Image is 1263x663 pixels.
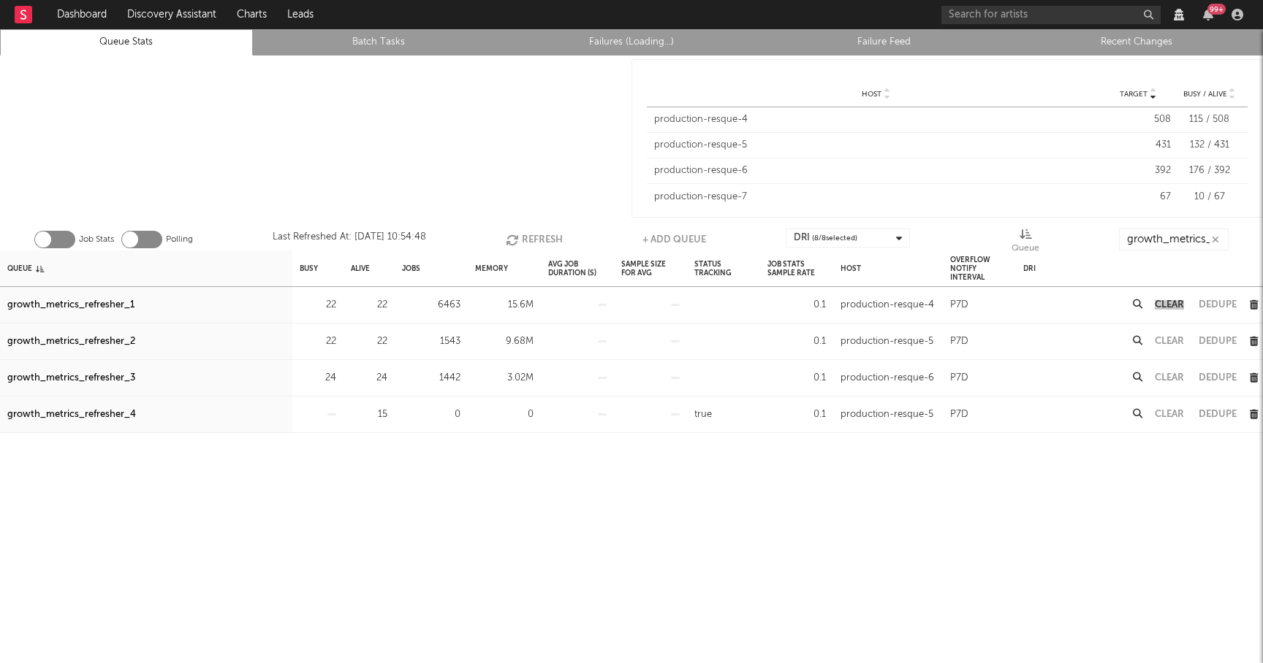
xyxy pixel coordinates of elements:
a: Queue Stats [8,34,245,51]
div: P7D [950,406,968,424]
div: 1543 [402,333,460,350]
div: Queue [1012,229,1039,256]
div: Status Tracking [694,253,753,284]
div: 0.1 [767,296,826,314]
div: 15.6M [475,296,534,314]
div: production-resque-5 [841,333,933,350]
button: Dedupe [1199,410,1237,419]
div: Memory [475,253,508,284]
div: 132 / 431 [1178,138,1240,153]
div: 22 [300,296,336,314]
div: 22 [351,333,387,350]
div: Queue [7,253,44,284]
div: Avg Job Duration (s) [548,253,607,284]
a: Batch Tasks [261,34,498,51]
a: growth_metrics_refresher_2 [7,333,135,350]
div: 0 [475,406,534,424]
div: 392 [1105,164,1171,178]
input: Search... [1119,229,1229,250]
div: production-resque-5 [841,406,933,424]
label: Polling [166,231,193,248]
button: Dedupe [1199,337,1237,346]
div: production-resque-6 [654,164,1098,178]
div: production-resque-4 [654,112,1098,127]
button: + Add Queue [642,229,706,250]
div: 176 / 392 [1178,164,1240,178]
span: Host [862,90,881,99]
button: Refresh [506,229,563,250]
a: Failures (Loading...) [513,34,750,51]
div: 15 [351,406,387,424]
div: Job Stats Sample Rate [767,253,826,284]
button: Clear [1155,300,1184,310]
div: 67 [1105,190,1171,204]
div: 3.02M [475,369,534,387]
a: Failure Feed [766,34,1003,51]
div: 0.1 [767,369,826,387]
div: Busy [300,253,318,284]
div: DRI [794,229,857,247]
div: DRI [1023,253,1036,284]
div: true [694,406,712,424]
span: ( 8 / 8 selected) [812,229,857,247]
div: P7D [950,333,968,350]
button: 99+ [1203,9,1213,20]
button: Dedupe [1199,373,1237,383]
button: Clear [1155,337,1184,346]
div: 431 [1105,138,1171,153]
a: growth_metrics_refresher_3 [7,369,135,387]
div: 24 [351,369,387,387]
label: Job Stats [79,231,114,248]
div: 1442 [402,369,460,387]
div: 99 + [1207,4,1226,15]
button: Dedupe [1199,300,1237,310]
span: Busy / Alive [1183,90,1227,99]
div: Sample Size For Avg [621,253,680,284]
a: growth_metrics_refresher_4 [7,406,136,424]
div: P7D [950,296,968,314]
button: Clear [1155,373,1184,383]
div: Queue [1012,239,1039,257]
div: Jobs [402,253,420,284]
div: Last Refreshed At: [DATE] 10:54:48 [273,229,426,250]
a: Recent Changes [1018,34,1255,51]
div: Host [841,253,861,284]
div: 6463 [402,296,460,314]
div: 115 / 508 [1178,112,1240,127]
a: growth_metrics_refresher_1 [7,296,134,314]
div: 0.1 [767,333,826,350]
div: production-resque-7 [654,190,1098,204]
div: Overflow Notify Interval [950,253,1009,284]
div: production-resque-4 [841,296,934,314]
div: Alive [351,253,370,284]
div: production-resque-5 [654,138,1098,153]
div: production-resque-6 [841,369,934,387]
span: Target [1120,90,1148,99]
div: 22 [351,296,387,314]
button: Clear [1155,410,1184,419]
div: P7D [950,369,968,387]
input: Search for artists [941,6,1161,24]
div: 0.1 [767,406,826,424]
div: 508 [1105,112,1171,127]
div: 22 [300,333,336,350]
div: 10 / 67 [1178,190,1240,204]
div: 0 [402,406,460,424]
div: 9.68M [475,333,534,350]
div: 24 [300,369,336,387]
